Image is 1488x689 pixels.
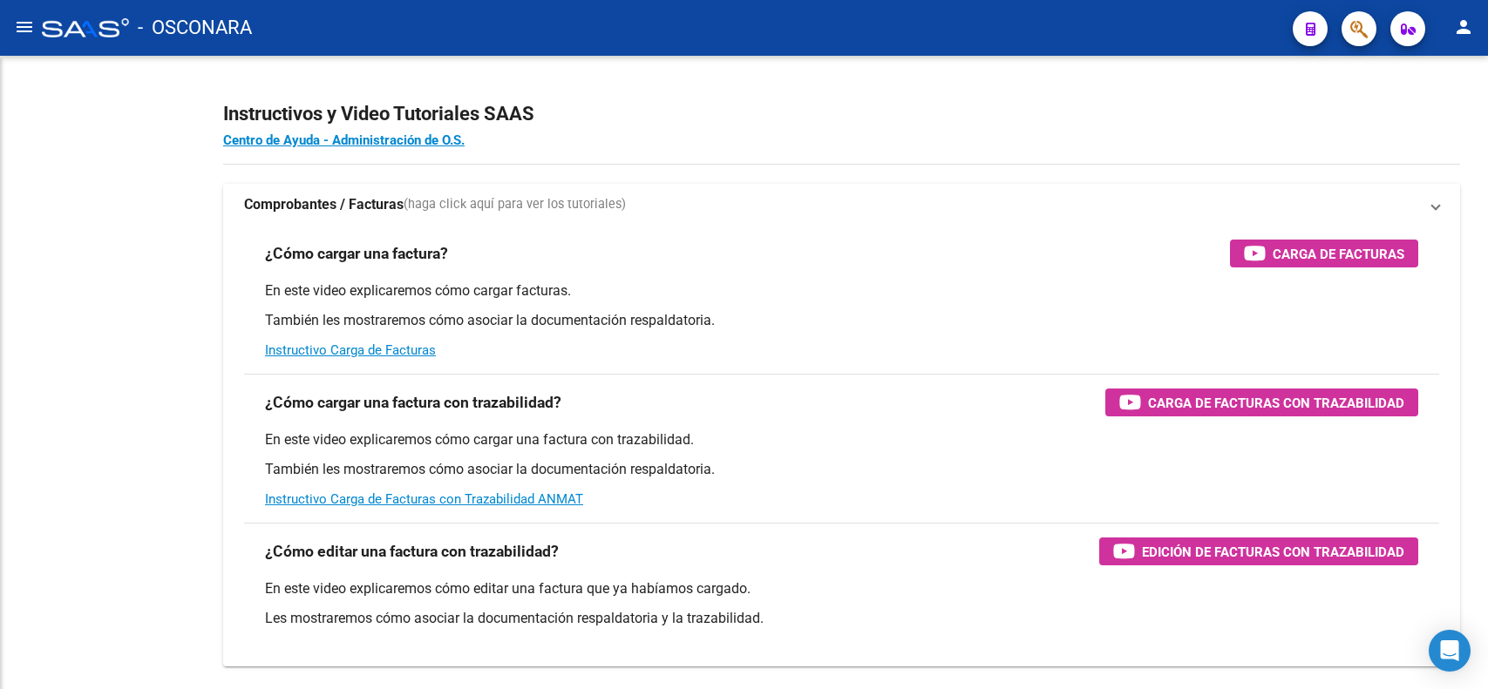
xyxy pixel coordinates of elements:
p: En este video explicaremos cómo cargar facturas. [265,281,1418,301]
a: Centro de Ayuda - Administración de O.S. [223,132,465,148]
h3: ¿Cómo editar una factura con trazabilidad? [265,539,559,564]
div: Open Intercom Messenger [1429,630,1471,672]
span: Edición de Facturas con Trazabilidad [1142,541,1404,563]
mat-icon: menu [14,17,35,37]
p: También les mostraremos cómo asociar la documentación respaldatoria. [265,460,1418,479]
a: Instructivo Carga de Facturas [265,342,436,358]
h2: Instructivos y Video Tutoriales SAAS [223,98,1460,131]
p: También les mostraremos cómo asociar la documentación respaldatoria. [265,311,1418,330]
a: Instructivo Carga de Facturas con Trazabilidad ANMAT [265,491,583,507]
mat-icon: person [1453,17,1474,37]
p: En este video explicaremos cómo editar una factura que ya habíamos cargado. [265,579,1418,598]
span: (haga click aquí para ver los tutoriales) [404,195,626,214]
button: Edición de Facturas con Trazabilidad [1099,537,1418,565]
div: Comprobantes / Facturas(haga click aquí para ver los tutoriales) [223,226,1460,666]
strong: Comprobantes / Facturas [244,195,404,214]
span: Carga de Facturas [1273,243,1404,265]
span: - OSCONARA [138,9,252,47]
mat-expansion-panel-header: Comprobantes / Facturas(haga click aquí para ver los tutoriales) [223,184,1460,226]
button: Carga de Facturas con Trazabilidad [1105,388,1418,416]
h3: ¿Cómo cargar una factura? [265,241,448,266]
button: Carga de Facturas [1230,240,1418,267]
h3: ¿Cómo cargar una factura con trazabilidad? [265,390,561,415]
span: Carga de Facturas con Trazabilidad [1148,392,1404,414]
p: Les mostraremos cómo asociar la documentación respaldatoria y la trazabilidad. [265,609,1418,628]
p: En este video explicaremos cómo cargar una factura con trazabilidad. [265,430,1418,449]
